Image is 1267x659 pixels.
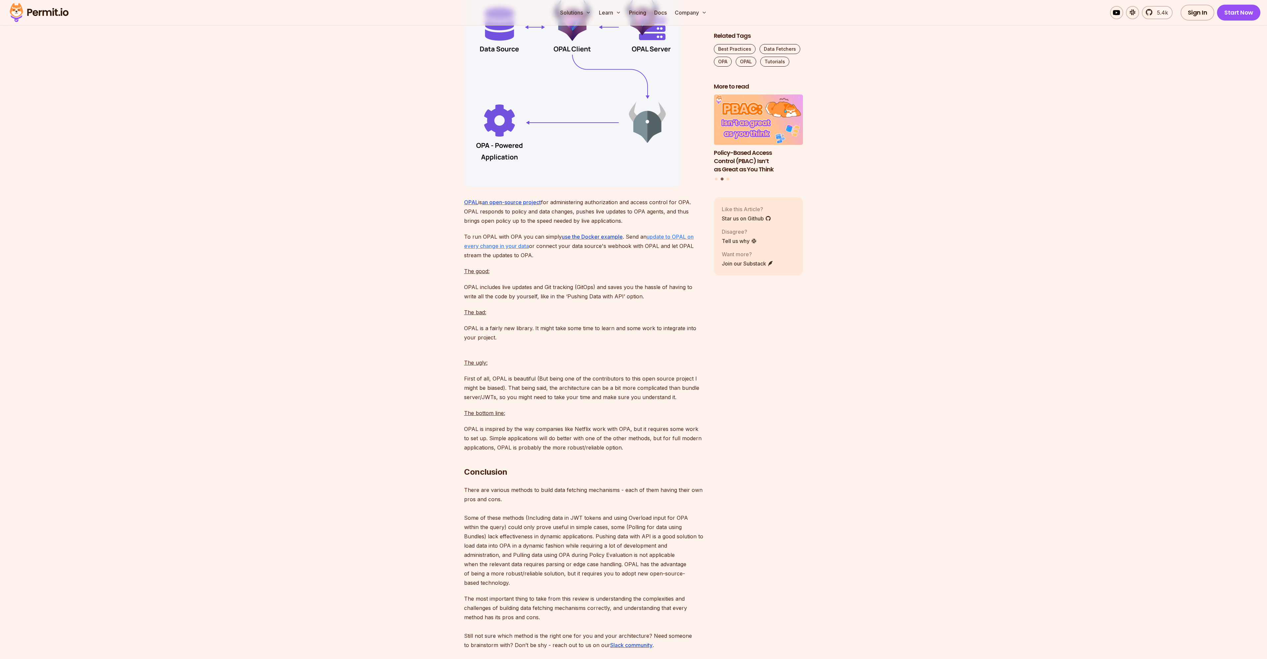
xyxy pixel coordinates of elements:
a: update to OPAL on every change in your data [464,233,694,249]
img: Permit logo [7,1,72,24]
button: Go to slide 1 [715,178,717,180]
a: Start Now [1217,5,1260,21]
p: is for administering authorization and access control for OPA. OPAL responds to policy and data c... [464,198,703,225]
p: Like this Article? [722,205,771,213]
div: Posts [714,95,803,182]
h2: Conclusion [464,440,703,477]
a: Star us on Github [722,214,771,222]
p: First of all, OPAL is beautiful (But being one of the contributors to this open source project I ... [464,374,703,402]
a: Join our Substack [722,260,773,268]
li: 2 of 3 [714,95,803,174]
a: Tell us why [722,237,757,245]
a: OPAL [736,57,756,67]
h2: Related Tags [714,32,803,40]
a: Slack community [610,642,653,648]
a: Tutorials [760,57,789,67]
p: Disagree? [722,228,757,236]
button: Solutions [557,6,594,19]
button: Company [672,6,710,19]
u: The ugly: [464,359,488,366]
a: Docs [652,6,669,19]
a: Policy-Based Access Control (PBAC) Isn’t as Great as You ThinkPolicy-Based Access Control (PBAC) ... [714,95,803,174]
a: 5.4k [1142,6,1173,19]
p: There are various methods to build data fetching mechanisms - each of them having their own pros ... [464,485,703,587]
u: The bottom line: [464,410,505,416]
span: 5.4k [1153,9,1168,17]
a: an open-source project [482,199,541,206]
u: The bad: [464,309,486,316]
a: use the Docker example [562,233,623,240]
h2: More to read [714,83,803,91]
p: To run OPAL with OPA you can simply . Send an or connect your data source's webhook with OPAL and... [464,232,703,260]
a: Best Practices [714,44,756,54]
a: Pricing [626,6,649,19]
a: OPA [714,57,732,67]
button: Go to slide 2 [720,178,723,181]
p: OPAL is a fairly new library. It might take some time to learn and some work to integrate into yo... [464,324,703,342]
p: The most important thing to take from this review is understanding the complexities and challenge... [464,594,703,650]
a: OPAL [464,199,478,206]
u: The good: [464,268,490,274]
a: Data Fetchers [760,44,800,54]
img: Policy-Based Access Control (PBAC) Isn’t as Great as You Think [714,95,803,145]
a: Sign In [1181,5,1215,21]
button: Go to slide 3 [726,178,729,180]
p: OPAL includes live updates and Git tracking (GitOps) and saves you the hassle of having to write ... [464,282,703,301]
h3: Policy-Based Access Control (PBAC) Isn’t as Great as You Think [714,149,803,173]
button: Learn [596,6,624,19]
p: Want more? [722,250,773,258]
p: OPAL is inspired by the way companies like Netflix work with OPA, but it requires some work to se... [464,424,703,452]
